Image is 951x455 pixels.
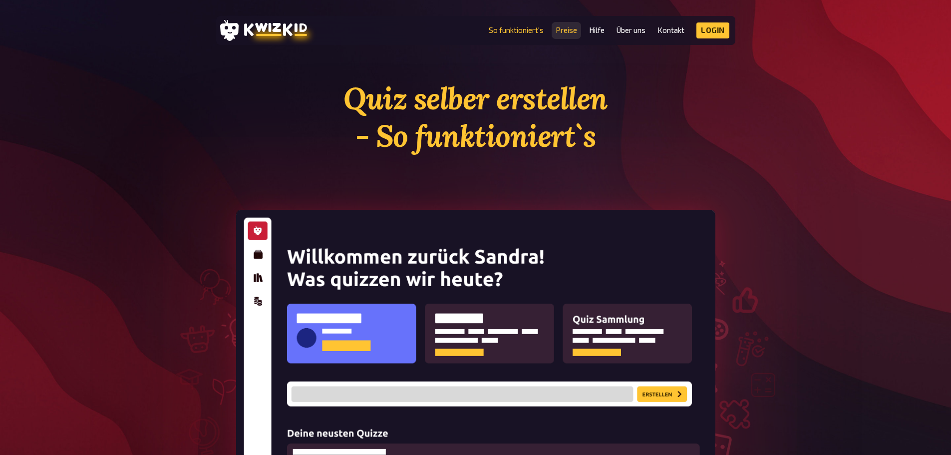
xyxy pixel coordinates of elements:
h1: Quiz selber erstellen - So funktioniert`s [236,80,715,155]
a: Hilfe [589,26,605,34]
a: So funktioniert's [489,26,544,34]
a: Login [696,22,729,38]
a: Preise [556,26,577,34]
a: Kontakt [657,26,684,34]
a: Über uns [617,26,645,34]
